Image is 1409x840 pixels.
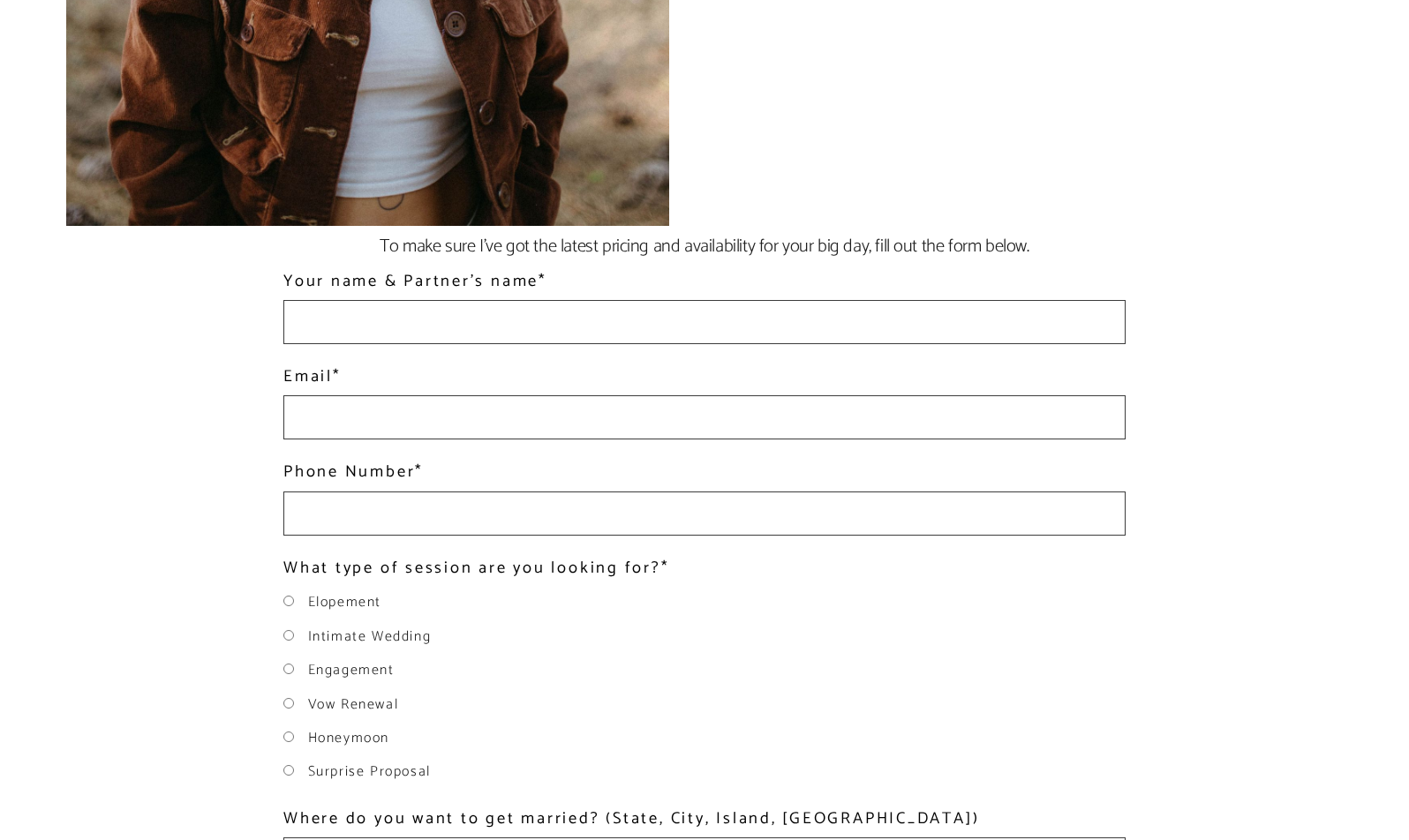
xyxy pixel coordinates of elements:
label: Vow Renewal [308,693,399,716]
label: Surprise Proposal [308,760,431,784]
label: Engagement [308,658,395,682]
label: Honeymoon [308,726,389,750]
label: Your name & Partner's name [283,268,547,296]
span: To make sure I've got the latest pricing and availability for your big day, fill out the form below. [380,231,1028,261]
label: Phone Number [283,459,424,486]
label: What type of session are you looking for? [283,555,670,582]
label: Intimate Wedding [308,625,432,649]
label: Email [283,364,342,391]
label: Where do you want to get married? (State, City, Island, [GEOGRAPHIC_DATA]) [283,806,979,833]
label: Elopement [308,590,381,614]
